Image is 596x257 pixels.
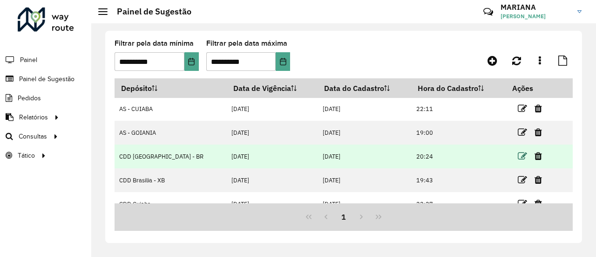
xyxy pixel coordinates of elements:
span: Painel de Sugestão [19,74,74,84]
td: [DATE] [227,121,318,145]
td: CDD [GEOGRAPHIC_DATA] - BR [115,145,227,168]
td: 22:27 [411,192,505,216]
a: Excluir [535,102,542,115]
button: 1 [335,208,352,226]
a: Editar [518,150,527,162]
h3: MARIANA [501,3,570,12]
th: Data de Vigência [227,78,318,98]
td: 20:24 [411,145,505,168]
td: [DATE] [318,121,411,145]
a: Editar [518,102,527,115]
a: Contato Rápido [478,2,498,22]
td: [DATE] [227,192,318,216]
td: [DATE] [318,97,411,121]
td: 19:43 [411,168,505,192]
h2: Painel de Sugestão [108,7,191,17]
span: Tático [18,151,35,160]
th: Hora do Cadastro [411,78,505,98]
span: Painel [20,55,37,65]
td: CDD Cuiaba [115,192,227,216]
td: [DATE] [227,97,318,121]
a: Excluir [535,150,542,162]
a: Editar [518,197,527,210]
button: Choose Date [184,52,199,71]
a: Editar [518,174,527,186]
span: Relatórios [19,112,48,122]
td: [DATE] [318,145,411,168]
td: [DATE] [318,192,411,216]
button: Choose Date [276,52,290,71]
span: [PERSON_NAME] [501,12,570,21]
th: Data do Cadastro [318,78,411,98]
td: [DATE] [227,168,318,192]
a: Excluir [535,126,542,139]
td: AS - GOIANIA [115,121,227,145]
span: Consultas [19,132,47,141]
td: 19:00 [411,121,505,145]
span: Pedidos [18,93,41,103]
a: Editar [518,126,527,139]
td: [DATE] [227,145,318,168]
td: AS - CUIABA [115,97,227,121]
label: Filtrar pela data mínima [115,38,194,49]
a: Excluir [535,174,542,186]
td: [DATE] [318,168,411,192]
a: Excluir [535,197,542,210]
td: 22:11 [411,97,505,121]
td: CDD Brasilia - XB [115,168,227,192]
th: Ações [506,78,562,98]
th: Depósito [115,78,227,98]
label: Filtrar pela data máxima [206,38,287,49]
